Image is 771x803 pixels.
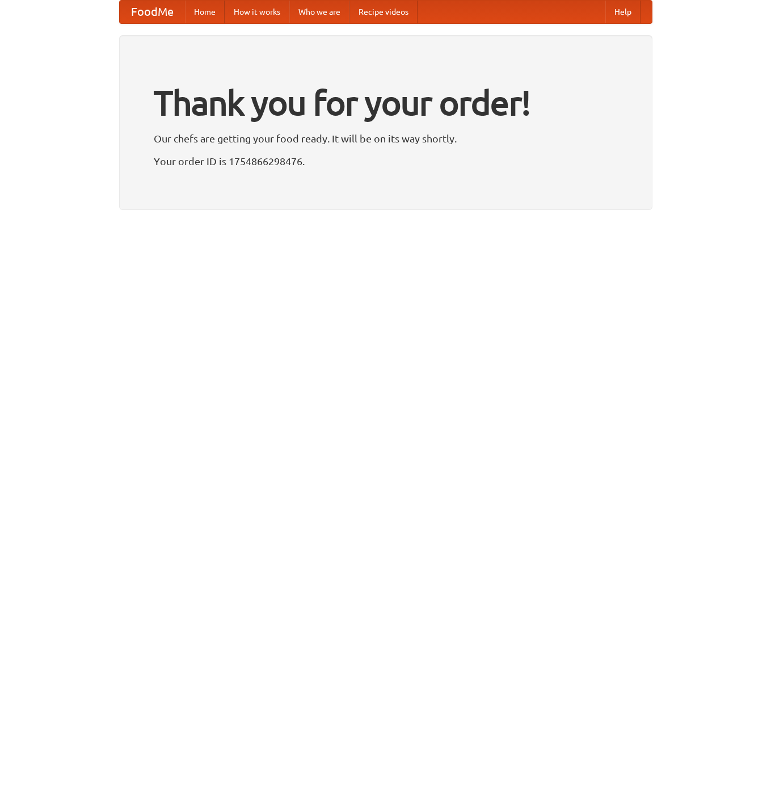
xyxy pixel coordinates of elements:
p: Your order ID is 1754866298476. [154,153,618,170]
a: How it works [225,1,289,23]
a: FoodMe [120,1,185,23]
a: Who we are [289,1,349,23]
a: Home [185,1,225,23]
a: Recipe videos [349,1,418,23]
h1: Thank you for your order! [154,75,618,130]
a: Help [605,1,641,23]
p: Our chefs are getting your food ready. It will be on its way shortly. [154,130,618,147]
